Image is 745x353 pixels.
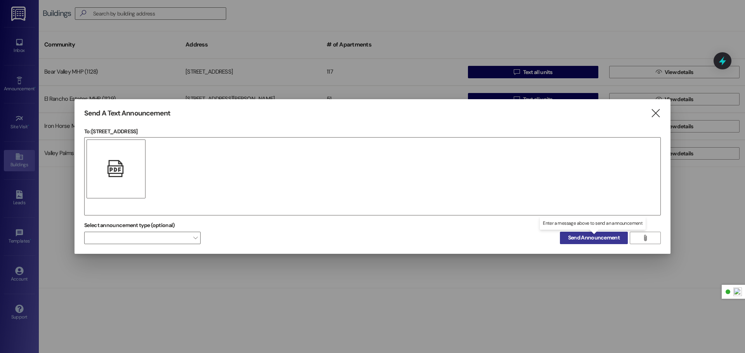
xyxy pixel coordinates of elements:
button: Send Announcement [560,232,628,244]
i:  [107,165,124,173]
label: Select announcement type (optional) [84,219,175,231]
h3: Send A Text Announcement [84,109,170,118]
i:  [650,109,661,117]
p: Enter a message above to send an announcement [543,220,643,227]
p: To: [STREET_ADDRESS] [84,127,661,135]
span: Send Announcement [568,234,620,242]
i:  [642,235,648,241]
